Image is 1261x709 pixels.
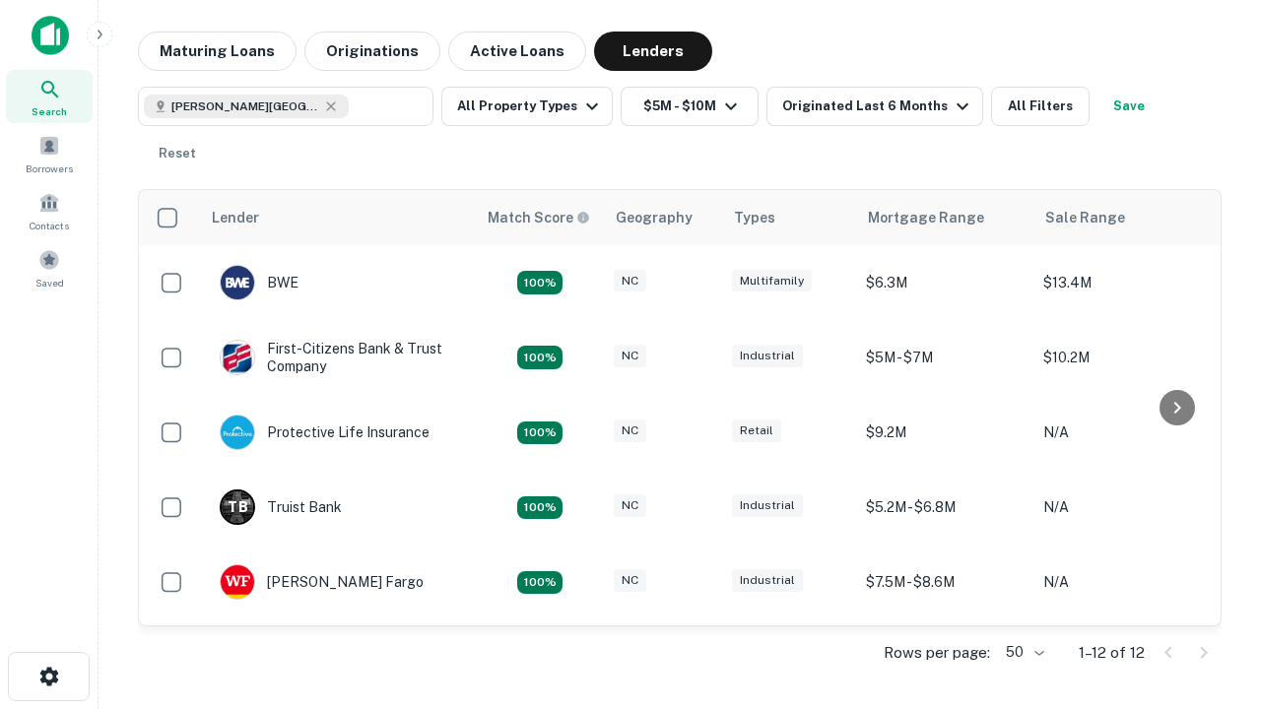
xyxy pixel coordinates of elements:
p: Rows per page: [884,641,990,665]
button: Lenders [594,32,712,71]
div: Industrial [732,345,803,367]
div: First-citizens Bank & Trust Company [220,340,456,375]
td: $10.2M [1033,320,1211,395]
span: [PERSON_NAME][GEOGRAPHIC_DATA], [GEOGRAPHIC_DATA] [171,97,319,115]
div: Sale Range [1045,206,1125,229]
button: Maturing Loans [138,32,297,71]
div: Lender [212,206,259,229]
th: Mortgage Range [856,190,1033,245]
iframe: Chat Widget [1162,488,1261,583]
button: $5M - $10M [621,87,759,126]
td: $5.2M - $6.8M [856,470,1033,545]
div: NC [614,494,646,517]
div: Truist Bank [220,489,342,525]
div: Originated Last 6 Months [782,95,974,118]
div: Retail [732,419,781,442]
img: picture [221,266,254,299]
div: NC [614,419,646,442]
div: Protective Life Insurance [220,415,430,450]
th: Lender [200,190,476,245]
td: $7.5M - $8.6M [856,545,1033,619]
td: $9.2M [856,395,1033,470]
td: $6.3M [856,245,1033,320]
td: N/A [1033,545,1211,619]
a: Contacts [6,184,93,237]
div: NC [614,270,646,292]
div: Matching Properties: 3, hasApolloMatch: undefined [517,496,563,520]
a: Borrowers [6,127,93,180]
td: N/A [1033,395,1211,470]
td: N/A [1033,470,1211,545]
th: Sale Range [1033,190,1211,245]
div: Industrial [732,569,803,592]
div: NC [614,345,646,367]
button: All Property Types [441,87,613,126]
div: BWE [220,265,299,300]
div: Matching Properties: 2, hasApolloMatch: undefined [517,421,563,445]
button: Save your search to get updates of matches that match your search criteria. [1097,87,1161,126]
th: Types [722,190,856,245]
div: Matching Properties: 2, hasApolloMatch: undefined [517,346,563,369]
td: $8.8M [856,619,1033,694]
div: Mortgage Range [868,206,984,229]
span: Saved [35,275,64,290]
div: Geography [616,206,693,229]
span: Search [32,103,67,119]
button: Originated Last 6 Months [766,87,983,126]
th: Geography [604,190,722,245]
div: [PERSON_NAME] Fargo [220,564,424,600]
th: Capitalize uses an advanced AI algorithm to match your search with the best lender. The match sco... [476,190,604,245]
a: Saved [6,241,93,294]
a: Search [6,70,93,123]
div: Multifamily [732,270,812,292]
span: Contacts [30,218,69,233]
img: picture [221,565,254,599]
td: $5M - $7M [856,320,1033,395]
button: Active Loans [448,32,586,71]
p: 1–12 of 12 [1079,641,1145,665]
div: Industrial [732,494,803,517]
div: Types [734,206,775,229]
h6: Match Score [488,207,586,228]
div: Capitalize uses an advanced AI algorithm to match your search with the best lender. The match sco... [488,207,590,228]
td: $13.4M [1033,245,1211,320]
img: capitalize-icon.png [32,16,69,55]
td: N/A [1033,619,1211,694]
img: picture [221,416,254,449]
button: All Filters [991,87,1090,126]
img: picture [221,341,254,374]
button: Originations [304,32,440,71]
div: 50 [998,638,1047,667]
div: Matching Properties: 2, hasApolloMatch: undefined [517,571,563,595]
span: Borrowers [26,161,73,176]
div: NC [614,569,646,592]
div: Matching Properties: 2, hasApolloMatch: undefined [517,271,563,294]
p: T B [228,497,247,518]
button: Reset [146,134,209,173]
